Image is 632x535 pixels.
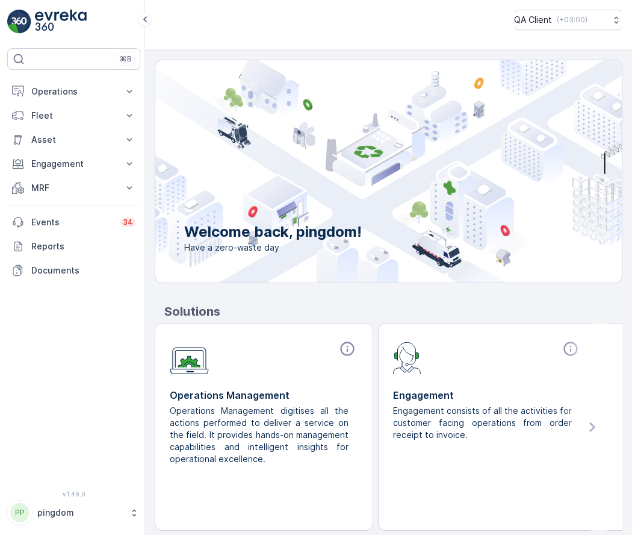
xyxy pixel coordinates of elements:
[184,222,362,242] p: Welcome back, pingdom!
[31,158,116,170] p: Engagement
[514,14,552,26] p: QA Client
[7,10,31,34] img: logo
[31,264,135,277] p: Documents
[7,152,140,176] button: Engagement
[170,388,358,402] p: Operations Management
[557,15,587,25] p: ( +03:00 )
[514,10,622,30] button: QA Client(+03:00)
[170,340,209,375] img: module-icon
[170,405,349,465] p: Operations Management digitises all the actions performed to deliver a service on the field. It p...
[7,500,140,525] button: PPpingdom
[37,507,123,519] p: pingdom
[35,10,87,34] img: logo_light-DOdMpM7g.png
[31,110,116,122] p: Fleet
[123,217,133,227] p: 34
[393,340,421,374] img: module-icon
[31,216,113,228] p: Events
[31,240,135,252] p: Reports
[31,182,116,194] p: MRF
[120,54,132,64] p: ⌘B
[7,80,140,104] button: Operations
[7,490,140,498] span: v 1.49.0
[393,405,572,441] p: Engagement consists of all the activities for customer facing operations from order receipt to in...
[7,104,140,128] button: Fleet
[7,210,140,234] a: Events34
[10,503,29,522] div: PP
[184,242,362,254] span: Have a zero-waste day
[7,234,140,258] a: Reports
[7,128,140,152] button: Asset
[7,258,140,283] a: Documents
[31,86,116,98] p: Operations
[101,60,622,283] img: city illustration
[393,388,581,402] p: Engagement
[7,176,140,200] button: MRF
[164,302,622,321] p: Solutions
[31,134,116,146] p: Asset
